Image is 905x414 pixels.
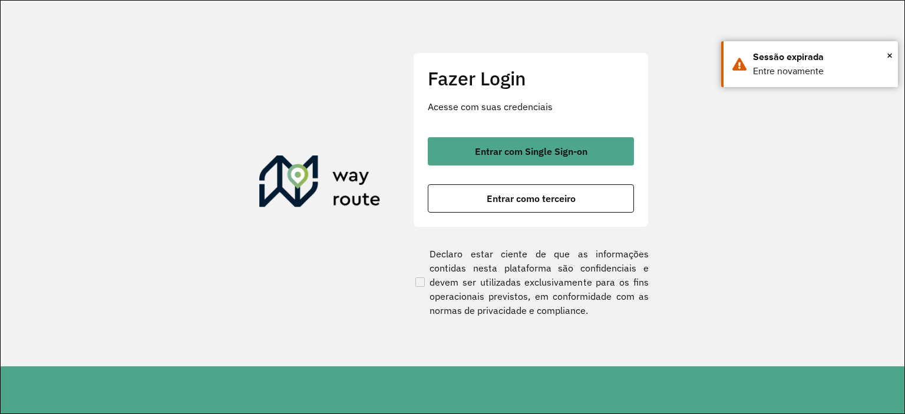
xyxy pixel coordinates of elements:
button: button [428,137,634,165]
p: Acesse com suas credenciais [428,100,634,114]
h2: Fazer Login [428,67,634,90]
span: Entrar com Single Sign-on [475,147,587,156]
span: Entrar como terceiro [487,194,576,203]
button: button [428,184,634,213]
button: Close [887,47,893,64]
span: × [887,47,893,64]
div: Entre novamente [753,64,889,78]
label: Declaro estar ciente de que as informações contidas nesta plataforma são confidenciais e devem se... [413,247,649,317]
div: Sessão expirada [753,50,889,64]
img: Roteirizador AmbevTech [259,155,381,212]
